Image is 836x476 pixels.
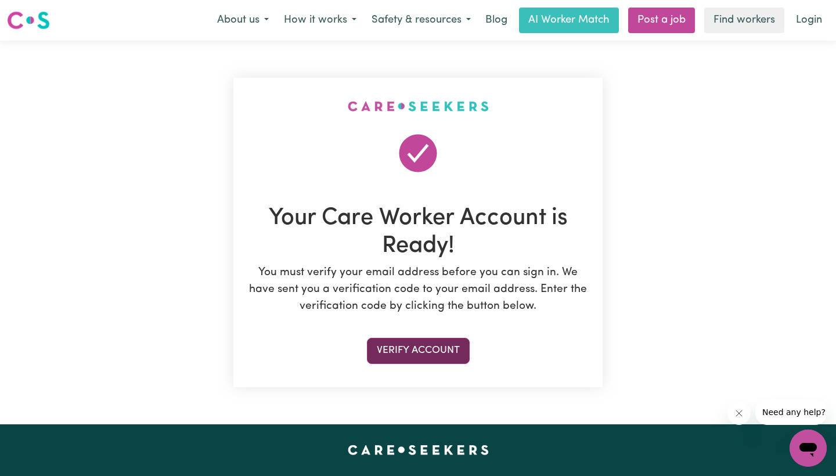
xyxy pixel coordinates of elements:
[727,402,751,425] iframe: Close message
[789,8,829,33] a: Login
[519,8,619,33] a: AI Worker Match
[245,204,591,260] h1: Your Care Worker Account is Ready!
[704,8,784,33] a: Find workers
[7,10,50,31] img: Careseekers logo
[478,8,514,33] a: Blog
[348,445,489,455] a: Careseekers home page
[367,338,470,363] button: Verify Account
[210,8,276,33] button: About us
[7,7,50,34] a: Careseekers logo
[276,8,364,33] button: How it works
[364,8,478,33] button: Safety & resources
[628,8,695,33] a: Post a job
[245,265,591,315] p: You must verify your email address before you can sign in. We have sent you a verification code t...
[790,430,827,467] iframe: Button to launch messaging window
[755,399,827,425] iframe: Message from company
